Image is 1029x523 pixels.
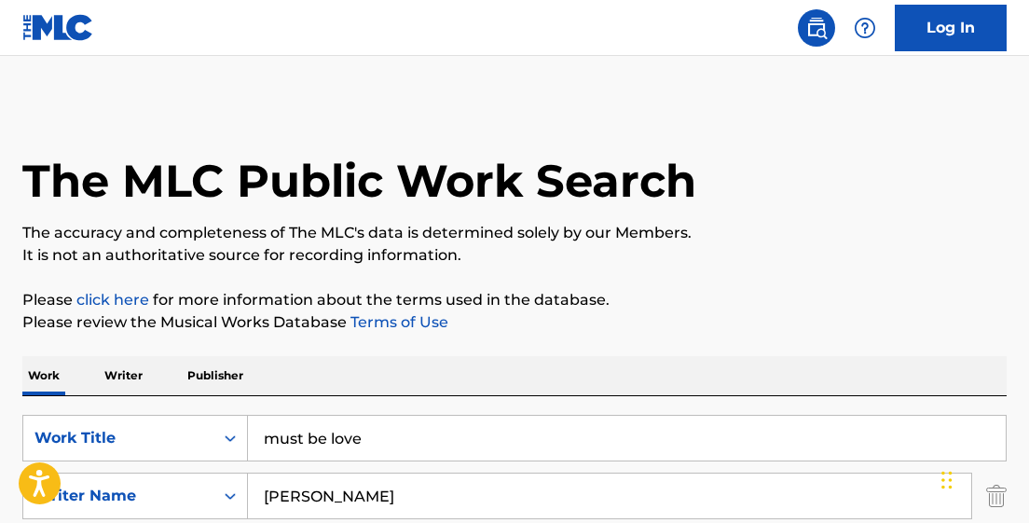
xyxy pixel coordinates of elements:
a: click here [76,291,149,309]
a: Log In [895,5,1007,51]
div: Drag [941,452,953,508]
p: It is not an authoritative source for recording information. [22,244,1007,267]
p: Writer [99,356,148,395]
p: The accuracy and completeness of The MLC's data is determined solely by our Members. [22,222,1007,244]
p: Publisher [182,356,249,395]
img: MLC Logo [22,14,94,41]
iframe: Chat Widget [936,434,1029,523]
div: Work Title [34,427,202,449]
h1: The MLC Public Work Search [22,153,696,209]
div: Help [846,9,884,47]
img: help [854,17,876,39]
p: Please review the Musical Works Database [22,311,1007,334]
p: Please for more information about the terms used in the database. [22,289,1007,311]
div: Writer Name [34,485,202,507]
p: Work [22,356,65,395]
img: search [805,17,828,39]
a: Public Search [798,9,835,47]
a: Terms of Use [347,313,448,331]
